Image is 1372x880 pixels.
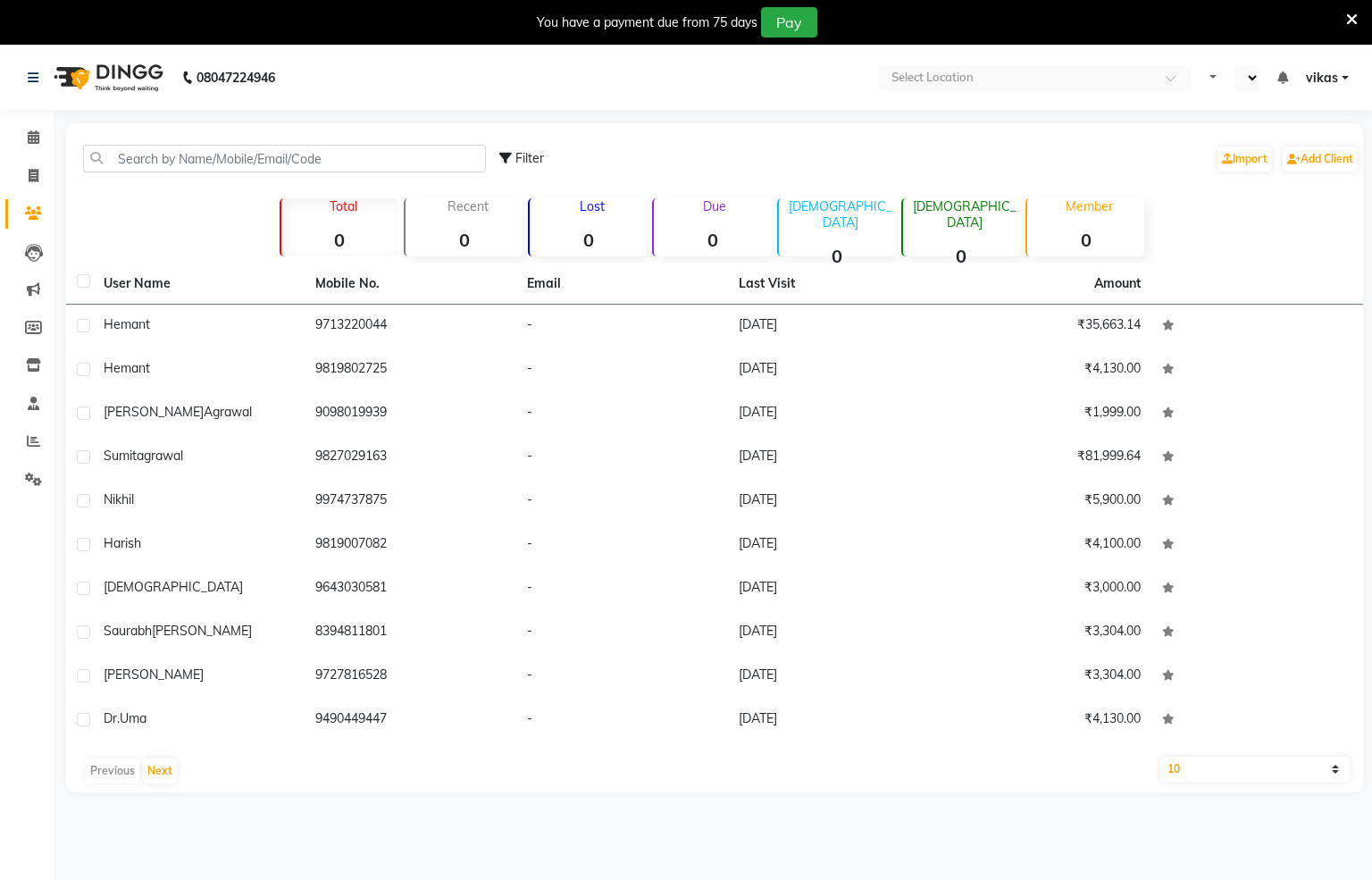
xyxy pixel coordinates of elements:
span: [PERSON_NAME] [104,666,204,683]
td: 9727816528 [305,655,516,699]
span: Nikhil [104,491,134,507]
td: [DATE] [728,699,940,742]
td: - [516,655,728,699]
span: [PERSON_NAME] [104,404,204,420]
td: - [516,611,728,655]
td: 9819007082 [305,524,516,567]
span: Saurabh [104,623,152,639]
span: Filter [515,150,544,166]
th: Mobile No. [305,264,516,305]
span: [DEMOGRAPHIC_DATA] [104,579,243,595]
span: agrawal [137,448,183,464]
td: ₹3,000.00 [940,567,1151,611]
th: Amount [1083,264,1151,304]
strong: 0 [654,229,771,251]
td: ₹3,304.00 [940,655,1151,699]
a: Add Client [1283,147,1358,172]
td: ₹4,100.00 [940,524,1151,567]
td: [DATE] [728,524,940,567]
td: 9974737875 [305,480,516,524]
span: vikas [1306,69,1338,88]
p: Lost [537,198,647,214]
img: logo [46,53,168,103]
b: 08047224946 [197,53,275,103]
td: 8394811801 [305,611,516,655]
strong: 0 [779,245,896,267]
td: - [516,436,728,480]
th: Email [516,264,728,305]
button: Next [143,758,177,784]
td: 9827029163 [305,436,516,480]
p: Recent [413,198,523,214]
td: [DATE] [728,436,940,480]
td: - [516,348,728,392]
td: ₹81,999.64 [940,436,1151,480]
td: ₹35,663.14 [940,305,1151,348]
span: Dr.Uma [104,710,146,726]
td: - [516,392,728,436]
span: sumit [104,448,137,464]
td: [DATE] [728,611,940,655]
td: - [516,305,728,348]
td: 9819802725 [305,348,516,392]
td: ₹4,130.00 [940,699,1151,742]
td: ₹4,130.00 [940,348,1151,392]
td: [DATE] [728,392,940,436]
td: ₹5,900.00 [940,480,1151,524]
div: You have a payment due from 75 days [537,13,757,32]
th: Last Visit [728,264,940,305]
button: Pay [761,7,817,38]
td: [DATE] [728,305,940,348]
span: Agrawal [204,404,252,420]
span: Hemant [104,316,150,332]
td: - [516,480,728,524]
td: 9643030581 [305,567,516,611]
td: [DATE] [728,567,940,611]
p: [DEMOGRAPHIC_DATA] [910,198,1020,230]
input: Search by Name/Mobile/Email/Code [83,145,486,172]
td: 9098019939 [305,392,516,436]
p: [DEMOGRAPHIC_DATA] [786,198,896,230]
td: - [516,699,728,742]
td: [DATE] [728,348,940,392]
td: - [516,567,728,611]
a: Import [1217,147,1272,172]
strong: 0 [406,229,523,251]
td: ₹3,304.00 [940,611,1151,655]
td: 9713220044 [305,305,516,348]
th: User Name [93,264,305,305]
span: [PERSON_NAME] [152,623,252,639]
td: [DATE] [728,480,940,524]
strong: 0 [530,229,647,251]
td: 9490449447 [305,699,516,742]
p: Due [657,198,771,214]
div: Select Location [891,69,974,87]
strong: 0 [1027,229,1144,251]
td: ₹1,999.00 [940,392,1151,436]
td: [DATE] [728,655,940,699]
strong: 0 [903,245,1020,267]
p: Total [289,198,398,214]
span: Harish [104,535,141,551]
strong: 0 [281,229,398,251]
span: Hemant [104,360,150,376]
td: - [516,524,728,567]
p: Member [1034,198,1144,214]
